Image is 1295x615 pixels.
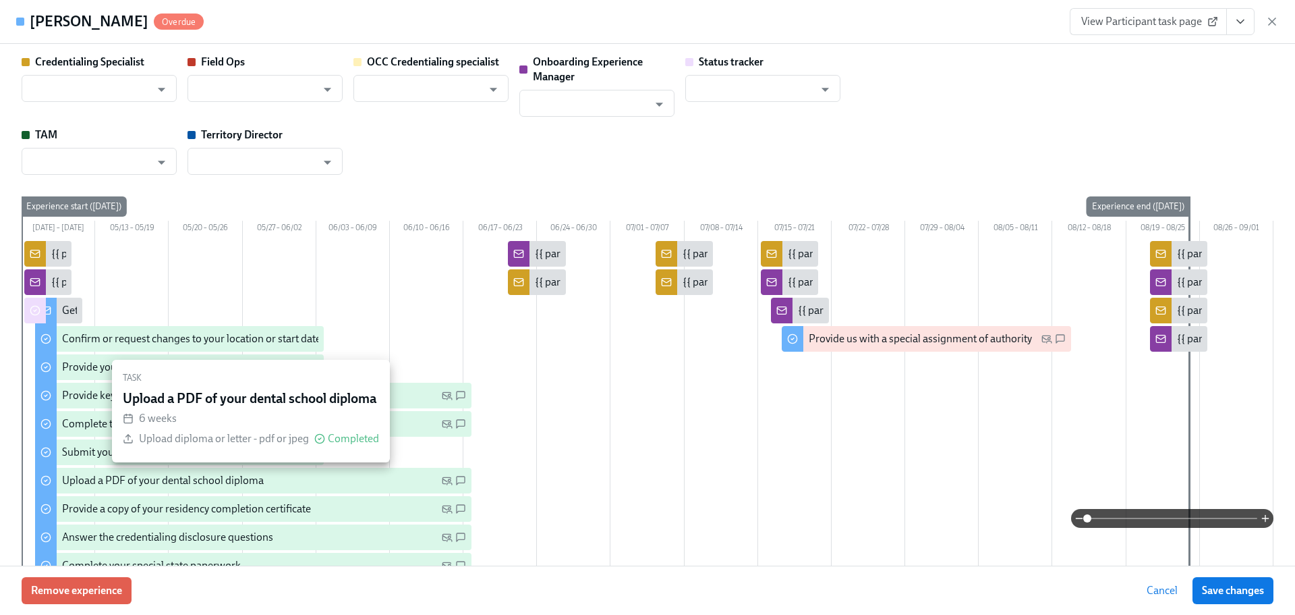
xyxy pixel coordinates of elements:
[62,303,249,318] div: Getting started at [GEOGRAPHIC_DATA]
[317,152,338,173] button: Open
[139,432,309,445] span: Upload diploma or letter - pdf or jpeg
[35,128,57,141] strong: TAM
[1226,8,1255,35] button: View task page
[367,55,499,68] strong: OCC Credentialing specialist
[1087,196,1190,217] div: Experience end ([DATE])
[201,55,245,68] strong: Field Ops
[31,584,122,597] span: Remove experience
[832,221,905,238] div: 07/22 – 07/28
[905,221,979,238] div: 07/29 – 08/04
[154,17,204,27] span: Overdue
[1147,584,1178,597] span: Cancel
[455,419,466,429] svg: SMS
[455,390,466,401] svg: SMS
[139,412,177,425] span: 6 weeks
[62,558,241,573] div: Complete your special state paperwork
[62,530,273,545] div: Answer the credentialing disclosure questions
[1055,333,1066,344] svg: SMS
[1200,221,1273,238] div: 08/26 – 09/01
[317,79,338,100] button: Open
[442,504,453,514] svg: Personal Email
[201,128,283,141] strong: Territory Director
[463,221,537,238] div: 06/17 – 06/23
[62,417,382,431] div: Complete the malpractice insurance information and application form
[1192,577,1273,604] button: Save changes
[30,11,148,32] h4: [PERSON_NAME]
[683,246,819,261] div: {{ participant.fullName }} NPI
[316,221,390,238] div: 06/03 – 06/09
[21,196,127,217] div: Experience start ([DATE])
[123,371,379,385] div: Task
[442,560,453,571] svg: Personal Email
[683,275,865,290] div: {{ participant.fullName }} BLS uploaded
[537,221,610,238] div: 06/24 – 06/30
[22,221,95,238] div: [DATE] – [DATE]
[610,221,684,238] div: 07/01 – 07/07
[442,532,453,543] svg: Personal Email
[483,79,504,100] button: Open
[151,152,172,173] button: Open
[455,475,466,486] svg: SMS
[35,55,144,68] strong: Credentialing Specialist
[1081,15,1215,28] span: View Participant task page
[1041,333,1052,344] svg: Personal Email
[455,560,466,571] svg: SMS
[169,221,242,238] div: 05/20 – 05/26
[1052,221,1126,238] div: 08/12 – 08/18
[788,275,973,290] div: {{ participant.fullName }} CV is complete
[62,360,250,375] div: Provide your current contact information
[1202,584,1264,597] span: Save changes
[390,221,463,238] div: 06/10 – 06/16
[758,221,832,238] div: 07/15 – 07/21
[535,275,778,290] div: {{ participant.fullName }} didn't complete a residency
[151,79,172,100] button: Open
[533,55,643,83] strong: Onboarding Experience Manager
[1126,221,1200,238] div: 08/19 – 08/25
[815,79,836,100] button: Open
[62,445,233,460] div: Submit your resume for credentialing
[62,331,321,346] div: Confirm or request changes to your location or start date
[243,221,316,238] div: 05/27 – 06/02
[535,246,747,261] div: {{ participant.fullName }} needs to correct info
[798,303,1048,318] div: {{ participant.fullName }} State Application is complete
[51,246,370,261] div: {{ participant.fullName }} has been enrolled in the Dado Pre-boarding
[455,532,466,543] svg: SMS
[979,221,1052,238] div: 08/05 – 08/11
[1070,8,1227,35] a: View Participant task page
[442,475,453,486] svg: Personal Email
[22,577,132,604] button: Remove experience
[649,94,670,115] button: Open
[809,331,1032,346] div: Provide us with a special assignment of authority
[685,221,758,238] div: 07/08 – 07/14
[788,246,973,261] div: {{ participant.fullName }} CV is complete
[62,388,306,403] div: Provide key information for the credentialing process
[442,390,453,401] svg: Personal Email
[455,504,466,514] svg: SMS
[95,221,169,238] div: 05/13 – 05/19
[51,275,370,290] div: {{ participant.fullName }} has been enrolled in the Dado Pre-boarding
[62,502,311,516] div: Provide a copy of your residency completion certificate
[1137,577,1187,604] button: Cancel
[442,419,453,429] svg: Personal Email
[123,391,379,406] div: Upload a PDF of your dental school diploma
[328,433,379,444] span: Completed
[62,473,264,488] div: Upload a PDF of your dental school diploma
[699,55,764,68] strong: Status tracker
